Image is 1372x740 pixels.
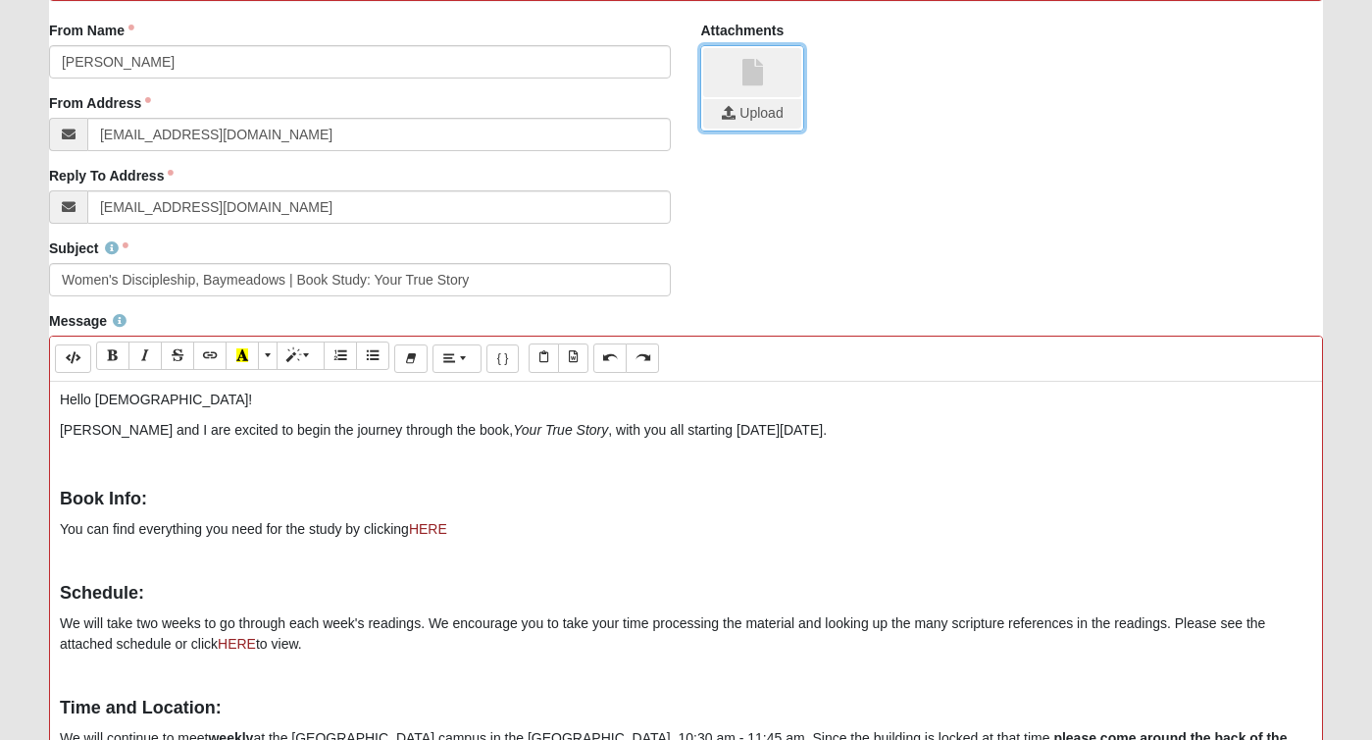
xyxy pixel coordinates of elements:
[60,613,1312,655] p: We will take two weeks to go through each week's readings. We encourage you to take your time pro...
[593,344,627,372] button: Undo (⌘+Z)
[626,344,659,372] button: Redo (⌘+⇧+Z)
[60,420,1312,441] p: [PERSON_NAME] and I are excited to begin the journey through the book, , with you all starting [D...
[49,166,174,185] label: Reply To Address
[324,342,357,370] button: Ordered list (⌘+⇧+NUM8)
[49,21,134,40] label: From Name
[128,342,162,370] button: Italic (⌘+I)
[60,698,1312,719] h4: Time and Location:
[258,342,278,370] button: More Color
[49,93,151,113] label: From Address
[193,342,227,370] button: Link (⌘+K)
[432,344,481,373] button: Paragraph
[49,238,128,258] label: Subject
[60,489,1312,510] h4: Book Info:
[226,342,259,370] button: Recent Color
[49,311,127,331] label: Message
[409,521,447,537] a: HERE
[700,21,784,40] label: Attachments
[60,519,1312,540] p: You can find everything you need for the study by clicking
[529,344,559,372] button: Paste Text
[394,344,428,373] button: Remove Font Style (⌘+\)
[356,342,389,370] button: Unordered list (⌘+⇧+NUM7)
[161,342,194,370] button: Strikethrough (⌘+⇧+S)
[486,344,520,373] button: Merge Field
[96,342,129,370] button: Bold (⌘+B)
[60,390,1312,410] p: Hello [DEMOGRAPHIC_DATA]!
[277,342,325,370] button: Style
[60,583,1312,605] h4: Schedule:
[218,636,256,652] a: HERE
[558,344,588,372] button: Paste from Word
[513,422,608,438] i: Your True Story
[55,344,91,373] button: Code Editor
